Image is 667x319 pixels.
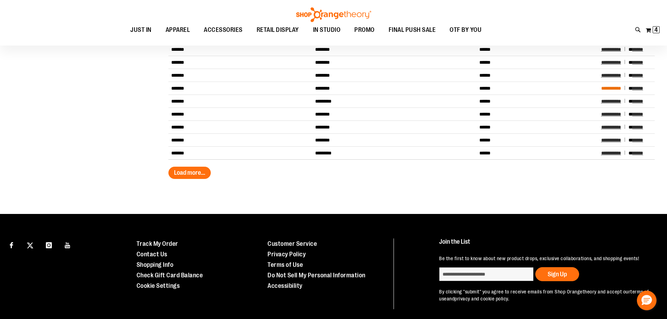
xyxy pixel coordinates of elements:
[268,251,306,258] a: Privacy Policy
[439,288,651,302] p: By clicking "submit" you agree to receive emails from Shop Orangetheory and accept our and
[439,238,651,251] h4: Join the List
[439,267,534,281] input: enter email
[174,169,205,176] span: Load more...
[197,22,250,38] a: ACCESSORIES
[443,22,488,38] a: OTF BY YOU
[137,261,174,268] a: Shopping Info
[354,22,375,38] span: PROMO
[313,22,341,38] span: IN STUDIO
[268,240,317,247] a: Customer Service
[548,271,567,278] span: Sign Up
[450,22,481,38] span: OTF BY YOU
[347,22,382,38] a: PROMO
[27,242,33,249] img: Twitter
[250,22,306,38] a: RETAIL DISPLAY
[159,22,197,38] a: APPAREL
[204,22,243,38] span: ACCESSORIES
[137,240,178,247] a: Track My Order
[137,251,167,258] a: Contact Us
[166,22,190,38] span: APPAREL
[123,22,159,38] a: JUST IN
[382,22,443,38] a: FINAL PUSH SALE
[295,7,372,22] img: Shop Orangetheory
[168,167,211,179] button: Load more...
[43,238,55,251] a: Visit our Instagram page
[137,282,180,289] a: Cookie Settings
[268,282,303,289] a: Accessibility
[637,291,656,310] button: Hello, have a question? Let’s chat.
[268,272,366,279] a: Do Not Sell My Personal Information
[137,272,203,279] a: Check Gift Card Balance
[535,267,579,281] button: Sign Up
[454,296,509,301] a: privacy and cookie policy.
[5,238,18,251] a: Visit our Facebook page
[654,26,658,33] span: 4
[439,255,651,262] p: Be the first to know about new product drops, exclusive collaborations, and shopping events!
[389,22,436,38] span: FINAL PUSH SALE
[130,22,152,38] span: JUST IN
[24,238,36,251] a: Visit our X page
[62,238,74,251] a: Visit our Youtube page
[257,22,299,38] span: RETAIL DISPLAY
[306,22,348,38] a: IN STUDIO
[268,261,303,268] a: Terms of Use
